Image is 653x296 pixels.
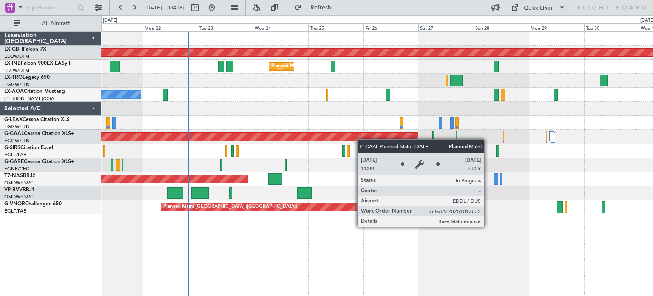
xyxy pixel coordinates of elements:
button: All Aircraft [9,17,92,30]
div: Mon 22 [143,23,198,31]
span: [DATE] - [DATE] [145,4,185,11]
a: [PERSON_NAME]/QSA [4,95,54,102]
div: Quick Links [524,4,553,13]
a: EGGW/LTN [4,124,30,130]
a: G-GARECessna Citation XLS+ [4,159,74,164]
a: G-VNORChallenger 650 [4,201,62,207]
a: EGGW/LTN [4,138,30,144]
div: Planned Maint [GEOGRAPHIC_DATA] ([GEOGRAPHIC_DATA]) [271,60,405,73]
span: LX-GBH [4,47,23,52]
button: Refresh [290,1,341,14]
span: All Aircraft [22,20,90,26]
span: G-GAAL [4,131,24,136]
span: Refresh [303,5,339,11]
span: G-VNOR [4,201,25,207]
a: G-SIRSCitation Excel [4,145,53,150]
div: Tue 23 [198,23,253,31]
a: EGLF/FAB [4,208,26,214]
span: G-LEAX [4,117,23,122]
div: Fri 26 [363,23,419,31]
a: EGLF/FAB [4,152,26,158]
a: EGNR/CEG [4,166,30,172]
a: T7-NASBBJ2 [4,173,35,178]
div: Tue 30 [584,23,639,31]
input: Trip Number [26,1,75,14]
span: LX-AOA [4,89,24,94]
a: LX-INBFalcon 900EX EASy II [4,61,71,66]
a: G-GAALCessna Citation XLS+ [4,131,74,136]
a: EDLW/DTM [4,53,29,60]
a: LX-TROLegacy 650 [4,75,50,80]
span: T7-NAS [4,173,23,178]
span: G-GARE [4,159,24,164]
div: Sat 27 [418,23,474,31]
a: OMDW/DWC [4,180,34,186]
a: LX-AOACitation Mustang [4,89,65,94]
div: [DATE] [103,17,117,24]
a: OMDW/DWC [4,194,34,200]
div: Sun 21 [88,23,143,31]
div: Thu 25 [308,23,363,31]
div: Wed 24 [253,23,308,31]
div: Planned Maint [GEOGRAPHIC_DATA] ([GEOGRAPHIC_DATA]) [163,201,297,213]
span: LX-INB [4,61,21,66]
a: VP-BVVBBJ1 [4,187,35,193]
div: Sun 28 [474,23,529,31]
div: Mon 29 [529,23,584,31]
a: G-LEAXCessna Citation XLS [4,117,70,122]
span: LX-TRO [4,75,23,80]
a: LX-GBHFalcon 7X [4,47,46,52]
a: EDLW/DTM [4,67,29,74]
button: Quick Links [507,1,570,14]
a: EGGW/LTN [4,81,30,88]
span: G-SIRS [4,145,20,150]
span: VP-BVV [4,187,23,193]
